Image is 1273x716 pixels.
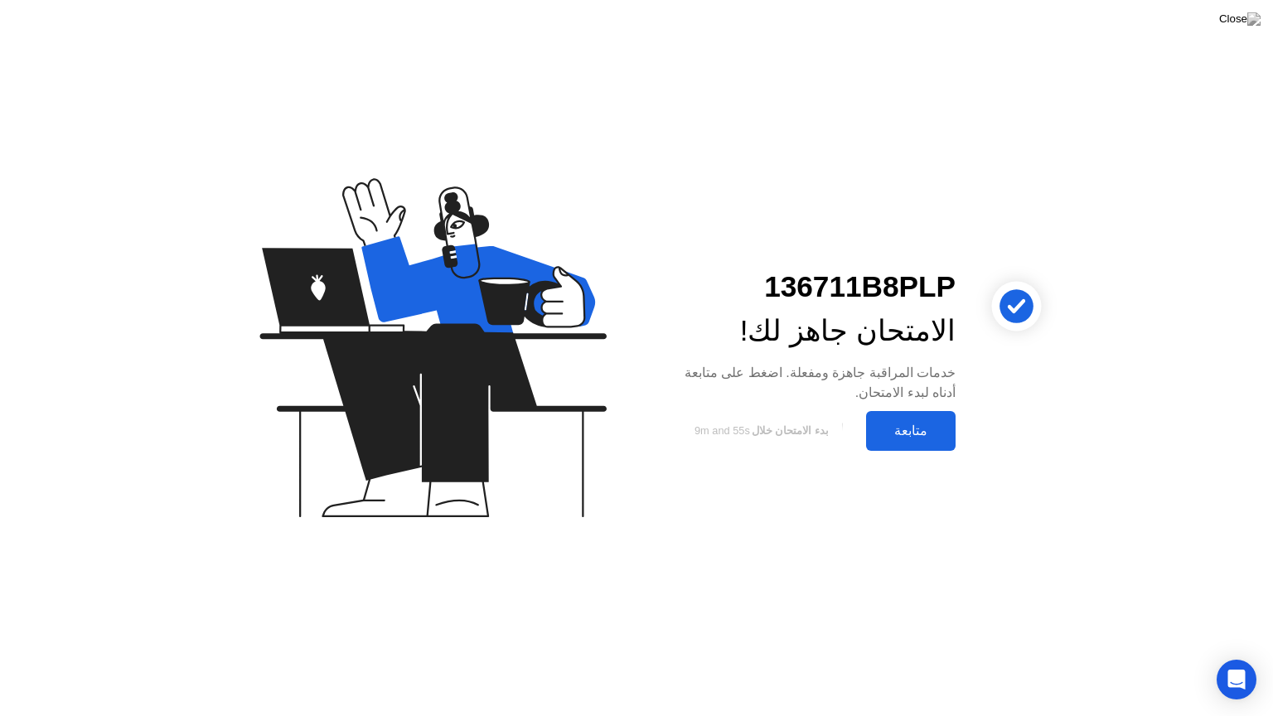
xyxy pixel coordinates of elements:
div: الامتحان جاهز لك! [663,309,956,353]
div: 136711B8PLP [663,265,956,309]
div: خدمات المراقبة جاهزة ومفعلة. اضغط على متابعة أدناه لبدء الامتحان. [663,363,956,403]
button: متابعة [866,411,956,451]
img: Close [1219,12,1261,26]
span: 9m and 55s [695,424,750,437]
div: متابعة [871,423,951,438]
div: Open Intercom Messenger [1217,660,1256,699]
button: بدء الامتحان خلال9m and 55s [663,415,858,447]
